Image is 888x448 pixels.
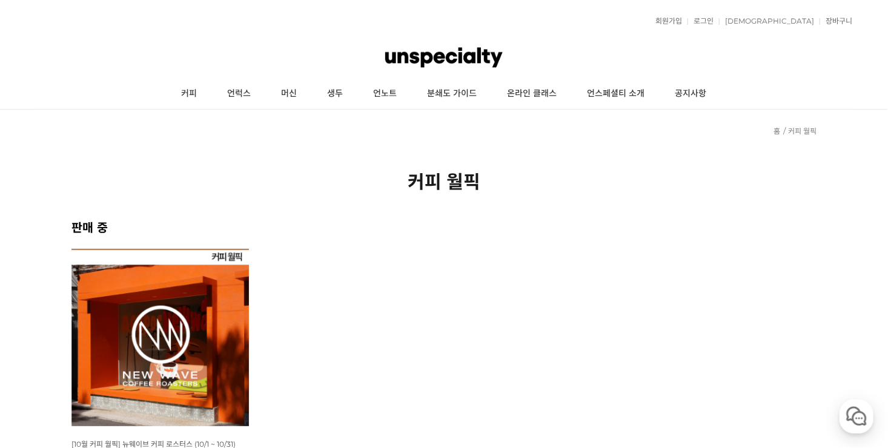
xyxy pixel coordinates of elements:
a: 커피 월픽 [788,127,817,136]
a: 대화 [80,348,156,378]
a: 언럭스 [213,79,267,109]
img: 언스페셜티 몰 [385,39,503,76]
a: [DEMOGRAPHIC_DATA] [719,18,814,25]
a: 공지사항 [660,79,722,109]
span: 홈 [38,366,45,375]
a: 온라인 클래스 [492,79,572,109]
a: 설정 [156,348,233,378]
a: 홈 [774,127,780,136]
a: 생두 [313,79,359,109]
h2: 커피 월픽 [71,167,817,194]
span: 대화 [111,366,125,376]
h2: 판매 중 [71,218,817,236]
a: 언스페셜티 소개 [572,79,660,109]
a: 로그인 [688,18,714,25]
a: 분쇄도 가이드 [413,79,492,109]
a: 홈 [4,348,80,378]
a: 장바구니 [820,18,852,25]
img: [10월 커피 월픽] 뉴웨이브 커피 로스터스 (10/1 ~ 10/31) [71,249,249,426]
a: 커피 [167,79,213,109]
a: 언노트 [359,79,413,109]
a: 머신 [267,79,313,109]
a: 회원가입 [649,18,682,25]
span: 설정 [187,366,202,375]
